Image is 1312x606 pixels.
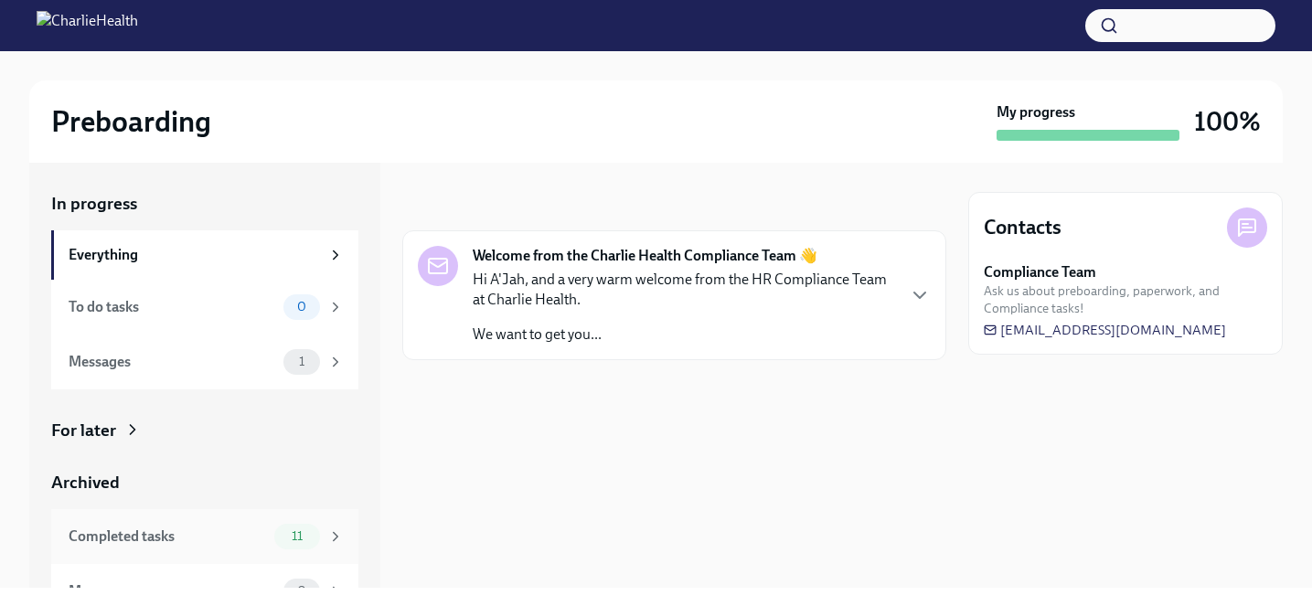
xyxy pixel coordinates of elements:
[286,584,317,598] span: 0
[473,270,894,310] p: Hi A'Jah, and a very warm welcome from the HR Compliance Team at Charlie Health.
[51,509,358,564] a: Completed tasks11
[984,214,1061,241] h4: Contacts
[69,245,320,265] div: Everything
[997,102,1075,122] strong: My progress
[51,419,358,442] a: For later
[984,321,1226,339] a: [EMAIL_ADDRESS][DOMAIN_NAME]
[51,230,358,280] a: Everything
[69,297,276,317] div: To do tasks
[37,11,138,40] img: CharlieHealth
[69,526,267,547] div: Completed tasks
[51,103,211,140] h2: Preboarding
[402,192,488,216] div: In progress
[69,581,276,601] div: Messages
[51,280,358,335] a: To do tasks0
[51,192,358,216] a: In progress
[51,419,116,442] div: For later
[288,355,315,368] span: 1
[984,262,1096,282] strong: Compliance Team
[51,335,358,389] a: Messages1
[1194,105,1261,138] h3: 100%
[473,324,894,345] p: We want to get you...
[51,471,358,494] a: Archived
[473,246,817,266] strong: Welcome from the Charlie Health Compliance Team 👋
[984,282,1267,317] span: Ask us about preboarding, paperwork, and Compliance tasks!
[69,352,276,372] div: Messages
[286,300,317,314] span: 0
[281,529,314,543] span: 11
